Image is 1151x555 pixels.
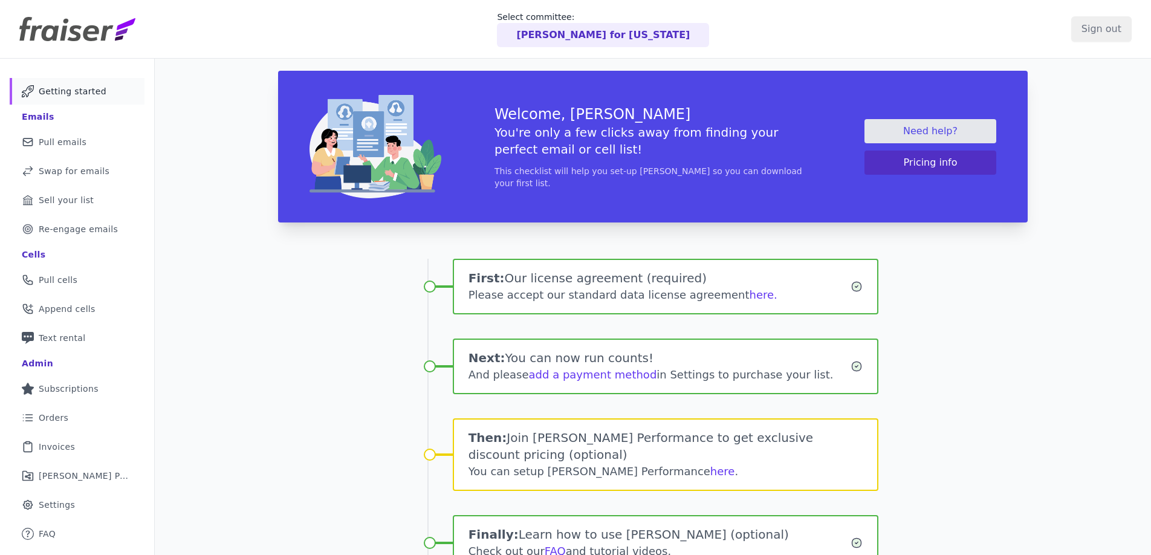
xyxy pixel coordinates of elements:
span: Subscriptions [39,383,99,395]
a: Swap for emails [10,158,144,184]
a: Orders [10,404,144,431]
h1: Learn how to use [PERSON_NAME] (optional) [469,526,851,543]
p: This checklist will help you set-up [PERSON_NAME] so you can download your first list. [494,165,811,189]
span: Then: [469,430,507,445]
a: [PERSON_NAME] Performance [10,462,144,489]
a: Getting started [10,78,144,105]
span: Orders [39,412,68,424]
span: Invoices [39,441,75,453]
span: Next: [469,351,505,365]
span: [PERSON_NAME] Performance [39,470,130,482]
img: img [310,95,441,198]
span: Swap for emails [39,165,109,177]
span: Getting started [39,85,106,97]
div: Admin [22,357,53,369]
p: [PERSON_NAME] for [US_STATE] [516,28,690,42]
span: Re-engage emails [39,223,118,235]
div: Cells [22,248,45,261]
div: You can setup [PERSON_NAME] Performance . [469,463,863,480]
a: Subscriptions [10,375,144,402]
span: Sell your list [39,194,94,206]
a: FAQ [10,521,144,547]
span: Finally: [469,527,519,542]
a: Select committee: [PERSON_NAME] for [US_STATE] [497,11,709,47]
h5: You're only a few clicks away from finding your perfect email or cell list! [494,124,811,158]
img: Fraiser Logo [19,17,135,41]
span: Settings [39,499,75,511]
h1: Our license agreement (required) [469,270,851,287]
h1: You can now run counts! [469,349,851,366]
span: FAQ [39,528,56,540]
a: Text rental [10,325,144,351]
div: And please in Settings to purchase your list. [469,366,851,383]
a: add a payment method [529,368,657,381]
p: Select committee: [497,11,709,23]
a: Pull cells [10,267,144,293]
div: Emails [22,111,54,123]
button: Pricing info [864,151,996,175]
span: Pull cells [39,274,77,286]
a: Append cells [10,296,144,322]
a: here [710,465,735,478]
span: First: [469,271,505,285]
span: Append cells [39,303,96,315]
h1: Join [PERSON_NAME] Performance to get exclusive discount pricing (optional) [469,429,863,463]
a: Sell your list [10,187,144,213]
span: Pull emails [39,136,86,148]
a: Need help? [864,119,996,143]
a: Settings [10,492,144,518]
a: Pull emails [10,129,144,155]
span: Text rental [39,332,86,344]
a: Invoices [10,433,144,460]
a: Re-engage emails [10,216,144,242]
input: Sign out [1071,16,1132,42]
div: Please accept our standard data license agreement [469,287,851,303]
h3: Welcome, [PERSON_NAME] [494,105,811,124]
